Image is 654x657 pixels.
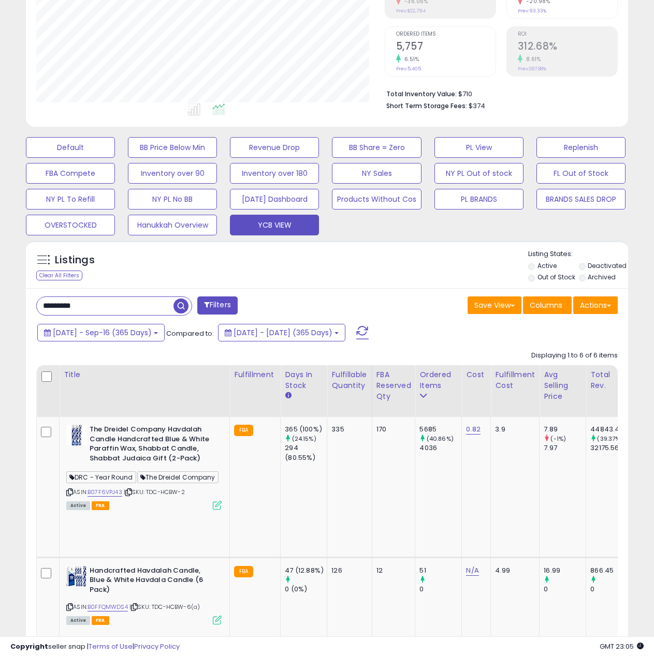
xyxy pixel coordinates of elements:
[332,137,421,158] button: BB Share = Zero
[427,435,454,443] small: (40.86%)
[332,163,421,184] button: NY Sales
[26,215,115,235] button: OVERSTOCKED
[376,369,411,402] div: FBA Reserved Qty
[518,66,546,72] small: Prev: 287.88%
[66,616,90,625] span: All listings currently available for purchase on Amazon
[292,435,316,443] small: (24.15%)
[518,8,546,14] small: Prev: 93.33%
[396,66,421,72] small: Prev: 5,405
[495,566,531,575] div: 4.99
[544,566,586,575] div: 16.99
[544,443,586,453] div: 7.97
[531,351,618,361] div: Displaying 1 to 6 of 6 items
[55,253,95,267] h5: Listings
[419,425,461,434] div: 5685
[66,566,222,623] div: ASIN:
[536,163,626,184] button: FL Out of Stock
[588,261,627,270] label: Deactivated
[66,566,87,587] img: 51NOIyyAgLL._SL40_.jpg
[600,641,644,651] span: 2025-09-17 23:05 GMT
[376,566,408,575] div: 12
[285,391,291,400] small: Days In Stock.
[285,425,327,434] div: 365 (100%)
[466,369,486,380] div: Cost
[590,566,632,575] div: 866.45
[10,642,180,652] div: seller snap | |
[92,501,109,510] span: FBA
[53,327,152,338] span: [DATE] - Sep-16 (365 Days)
[386,87,610,99] li: $710
[376,425,408,434] div: 170
[518,32,617,37] span: ROI
[466,565,478,576] a: N/A
[137,471,219,483] span: The Dreidel Company
[26,163,115,184] button: FBA Compete
[396,32,496,37] span: Ordered Items
[419,369,457,391] div: Ordered Items
[124,488,185,496] span: | SKU: TDC-HCBW-2
[128,163,217,184] button: Inventory over 90
[536,189,626,210] button: BRANDS SALES DROP
[285,369,323,391] div: Days In Stock
[234,425,253,436] small: FBA
[89,641,133,651] a: Terms of Use
[331,566,364,575] div: 126
[386,89,457,98] b: Total Inventory Value:
[90,566,215,598] b: Handcrafted Havdalah Candle, Blue & White Havdala Candle (6 Pack)
[66,425,87,445] img: 51pzWyrp+bL._SL40_.jpg
[597,435,622,443] small: (39.37%)
[332,189,421,210] button: Products Without Cos
[530,300,562,310] span: Columns
[401,55,419,63] small: 6.51%
[544,425,586,434] div: 7.89
[419,585,461,594] div: 0
[544,369,582,402] div: Avg Selling Price
[396,8,426,14] small: Prev: $22,794
[285,585,327,594] div: 0 (0%)
[590,369,628,391] div: Total Rev.
[434,189,524,210] button: PL BRANDS
[128,189,217,210] button: NY PL No BB
[88,488,122,497] a: B07F6VPJ43
[218,324,345,341] button: [DATE] - [DATE] (365 Days)
[419,443,461,453] div: 4036
[434,163,524,184] button: NY PL Out of stock
[518,40,617,54] h2: 312.68%
[590,425,632,434] div: 44843.45
[26,137,115,158] button: Default
[230,215,319,235] button: YCB VIEW
[285,566,327,575] div: 47 (12.88%)
[331,369,367,391] div: Fulfillable Quantity
[285,443,327,462] div: 294 (80.55%)
[396,40,496,54] h2: 5,757
[234,566,253,577] small: FBA
[230,137,319,158] button: Revenue Drop
[36,271,82,280] div: Clear All Filters
[522,55,541,63] small: 8.61%
[230,163,319,184] button: Inventory over 180
[128,215,217,235] button: Hanukkah Overview
[590,585,632,594] div: 0
[573,296,618,314] button: Actions
[495,369,535,391] div: Fulfillment Cost
[66,425,222,509] div: ASIN:
[64,369,225,380] div: Title
[386,101,467,110] b: Short Term Storage Fees:
[66,471,136,483] span: DRC - Year Round
[92,616,109,625] span: FBA
[495,425,531,434] div: 3.9
[37,324,165,341] button: [DATE] - Sep-16 (365 Days)
[66,501,90,510] span: All listings currently available for purchase on Amazon
[469,101,485,111] span: $374
[129,603,200,611] span: | SKU: TDC-HCBW-6(a)
[550,435,566,443] small: (-1%)
[466,424,481,435] a: 0.82
[588,273,616,281] label: Archived
[523,296,572,314] button: Columns
[90,425,215,466] b: The Dreidel Company Havdalah Candle Handcrafted Blue & White Paraffin Wax, Shabbat Candle, Shabba...
[10,641,48,651] strong: Copyright
[528,249,628,259] p: Listing States:
[537,261,557,270] label: Active
[536,137,626,158] button: Replenish
[590,443,632,453] div: 32175.56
